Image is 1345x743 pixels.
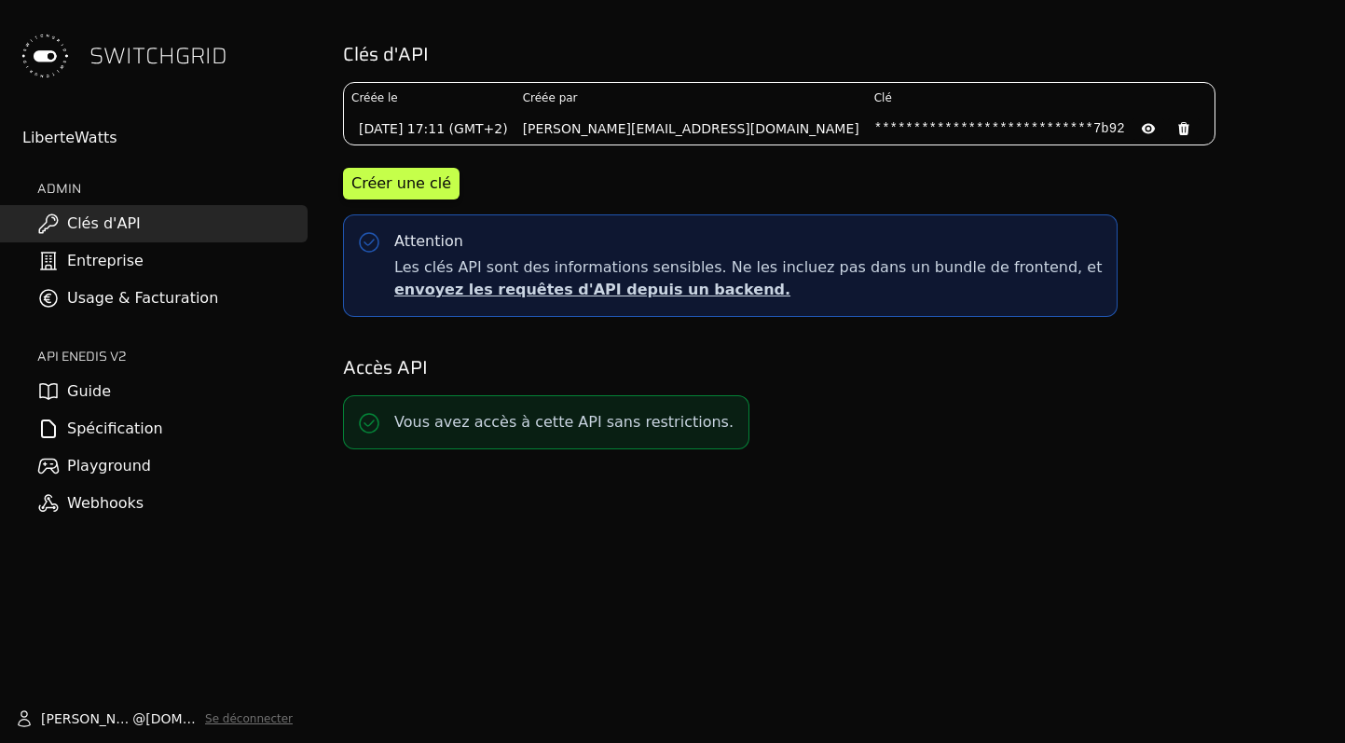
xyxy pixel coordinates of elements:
[205,711,293,726] button: Se déconnecter
[37,347,308,365] h2: API ENEDIS v2
[145,709,198,728] span: [DOMAIN_NAME]
[344,83,515,113] th: Créée le
[394,256,1102,301] span: Les clés API sont des informations sensibles. Ne les incluez pas dans un bundle de frontend, et
[515,83,867,113] th: Créée par
[394,411,734,433] p: Vous avez accès à cette API sans restrictions.
[15,26,75,86] img: Switchgrid Logo
[394,230,463,253] div: Attention
[394,279,1102,301] p: envoyez les requêtes d'API depuis un backend.
[343,354,1319,380] h2: Accès API
[343,41,1319,67] h2: Clés d'API
[41,709,132,728] span: [PERSON_NAME].vanheusden
[22,127,308,149] div: LiberteWatts
[343,168,460,200] button: Créer une clé
[89,41,227,71] span: SWITCHGRID
[344,113,515,144] td: [DATE] 17:11 (GMT+2)
[351,172,451,195] div: Créer une clé
[37,179,308,198] h2: ADMIN
[867,83,1215,113] th: Clé
[132,709,145,728] span: @
[515,113,867,144] td: [PERSON_NAME][EMAIL_ADDRESS][DOMAIN_NAME]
